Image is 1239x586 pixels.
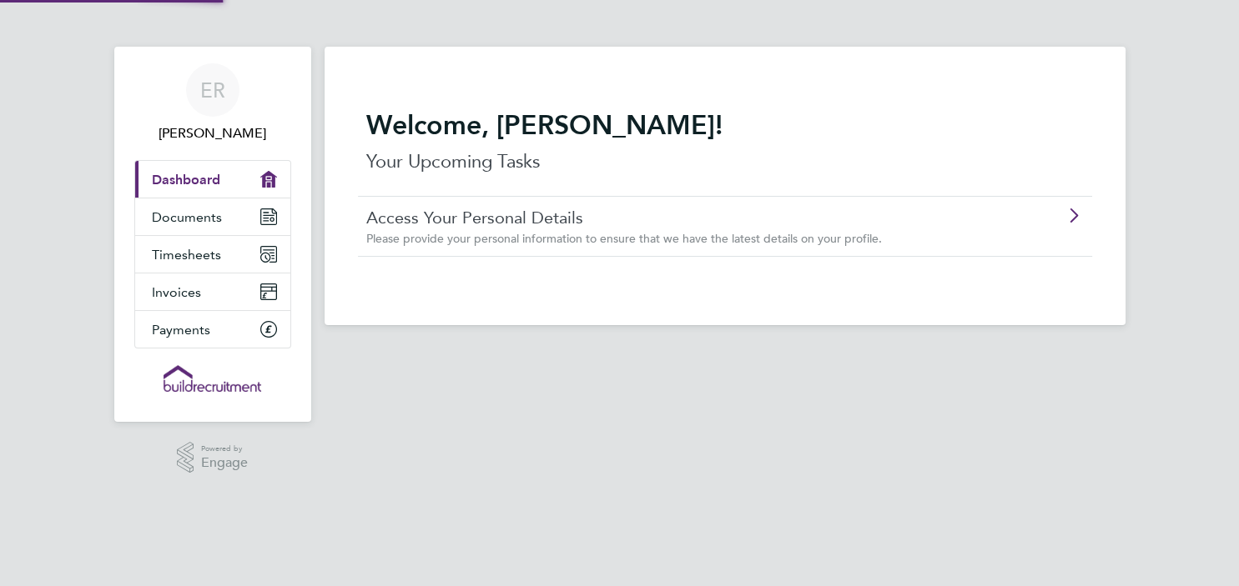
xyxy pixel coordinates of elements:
[177,442,248,473] a: Powered byEngage
[135,311,290,348] a: Payments
[152,322,210,338] span: Payments
[134,123,291,143] span: Einaras Razma
[135,273,290,310] a: Invoices
[135,198,290,235] a: Documents
[366,207,990,228] a: Access Your Personal Details
[164,365,262,392] img: buildrec-logo-retina.png
[152,172,220,188] span: Dashboard
[134,63,291,143] a: ER[PERSON_NAME]
[200,79,225,101] span: ER
[135,161,290,198] a: Dashboard
[152,284,201,300] span: Invoices
[135,236,290,273] a: Timesheets
[366,108,1084,142] h2: Welcome, [PERSON_NAME]!
[152,209,222,225] span: Documents
[152,247,221,263] span: Timesheets
[134,365,291,392] a: Go to home page
[366,148,1084,175] p: Your Upcoming Tasks
[366,231,882,246] span: Please provide your personal information to ensure that we have the latest details on your profile.
[201,456,248,470] span: Engage
[201,442,248,456] span: Powered by
[114,47,311,422] nav: Main navigation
